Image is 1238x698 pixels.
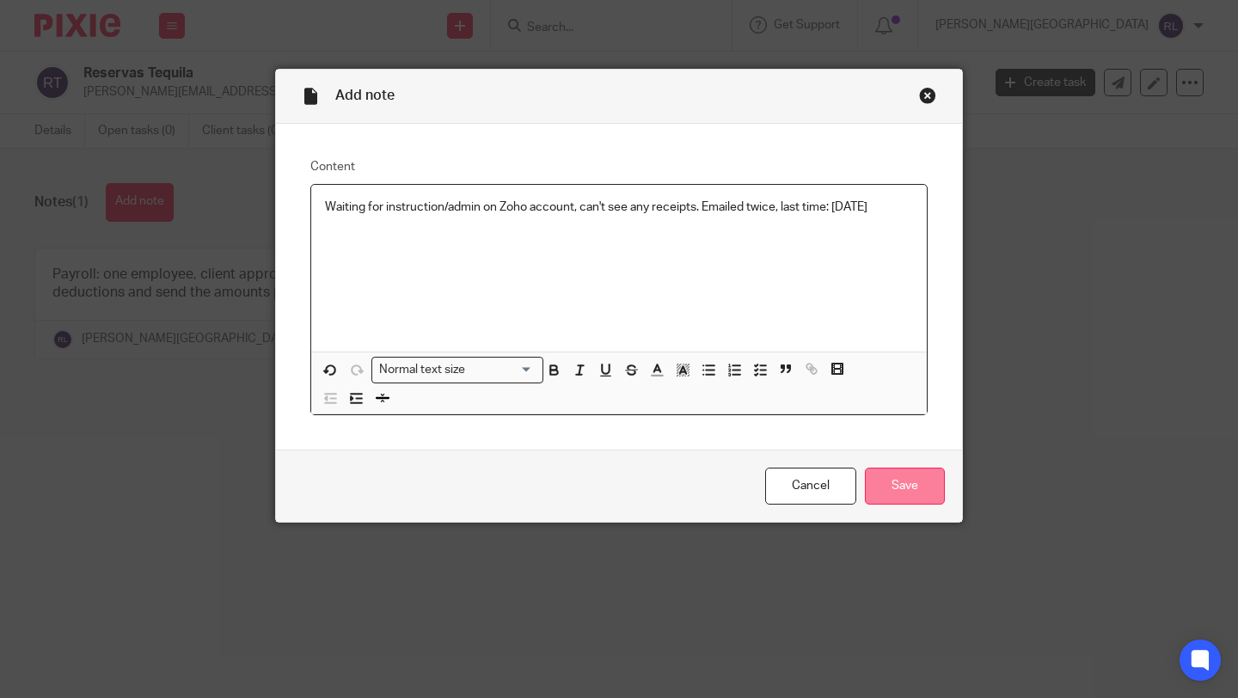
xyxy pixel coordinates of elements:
span: Add note [335,89,395,102]
input: Save [865,468,945,505]
label: Content [310,158,928,175]
input: Search for option [471,361,533,379]
p: Waiting for instruction/admin on Zoho account, can't see any receipts. Emailed twice, last time: ... [325,199,913,216]
span: Normal text size [376,361,469,379]
div: Close this dialog window [919,87,936,104]
div: Search for option [371,357,543,383]
a: Cancel [765,468,856,505]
